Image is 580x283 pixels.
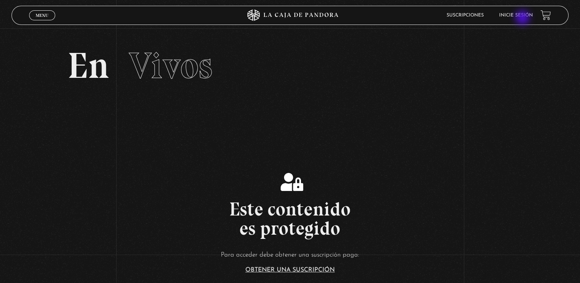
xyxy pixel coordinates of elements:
a: Obtener una suscripción [245,267,335,273]
span: Cerrar [33,20,51,25]
a: View your shopping cart [541,10,551,20]
a: Inicie sesión [499,13,533,18]
span: Menu [36,13,48,18]
span: Vivos [129,44,212,87]
h2: En [67,48,513,84]
a: Suscripciones [447,13,484,18]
